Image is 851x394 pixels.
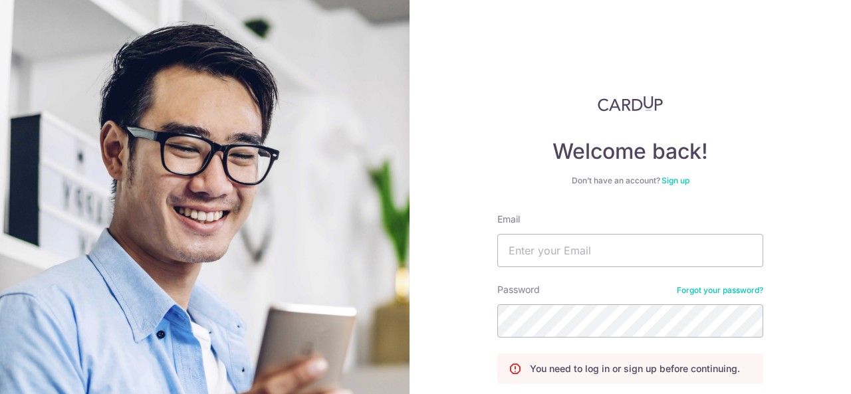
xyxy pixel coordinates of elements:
[497,283,540,296] label: Password
[497,213,520,226] label: Email
[598,96,663,112] img: CardUp Logo
[497,175,763,186] div: Don’t have an account?
[530,362,740,375] p: You need to log in or sign up before continuing.
[677,285,763,296] a: Forgot your password?
[497,138,763,165] h4: Welcome back!
[662,175,689,185] a: Sign up
[497,234,763,267] input: Enter your Email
